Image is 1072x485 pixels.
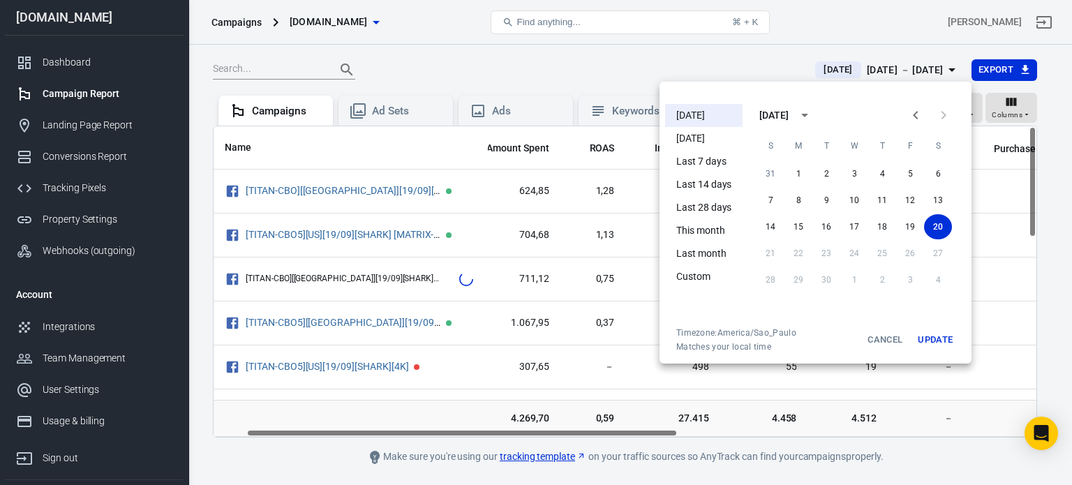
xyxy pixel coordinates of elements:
[757,214,784,239] button: 14
[758,132,783,160] span: Sunday
[812,161,840,186] button: 2
[665,104,743,127] li: [DATE]
[665,265,743,288] li: Custom
[784,188,812,213] button: 8
[868,214,896,239] button: 18
[812,214,840,239] button: 16
[896,188,924,213] button: 12
[757,188,784,213] button: 7
[676,327,796,338] div: Timezone: America/Sao_Paulo
[784,161,812,186] button: 1
[840,161,868,186] button: 3
[665,127,743,150] li: [DATE]
[924,188,952,213] button: 13
[842,132,867,160] span: Wednesday
[896,214,924,239] button: 19
[757,161,784,186] button: 31
[868,161,896,186] button: 4
[924,214,952,239] button: 20
[924,161,952,186] button: 6
[1025,417,1058,450] div: Open Intercom Messenger
[870,132,895,160] span: Thursday
[840,188,868,213] button: 10
[913,327,958,352] button: Update
[925,132,951,160] span: Saturday
[665,173,743,196] li: Last 14 days
[863,327,907,352] button: Cancel
[812,188,840,213] button: 9
[840,214,868,239] button: 17
[665,219,743,242] li: This month
[665,196,743,219] li: Last 28 days
[868,188,896,213] button: 11
[676,341,796,352] span: Matches your local time
[786,132,811,160] span: Monday
[896,161,924,186] button: 5
[665,242,743,265] li: Last month
[898,132,923,160] span: Friday
[902,101,930,129] button: Previous month
[784,214,812,239] button: 15
[814,132,839,160] span: Tuesday
[665,150,743,173] li: Last 7 days
[759,108,789,123] div: [DATE]
[793,103,817,127] button: calendar view is open, switch to year view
